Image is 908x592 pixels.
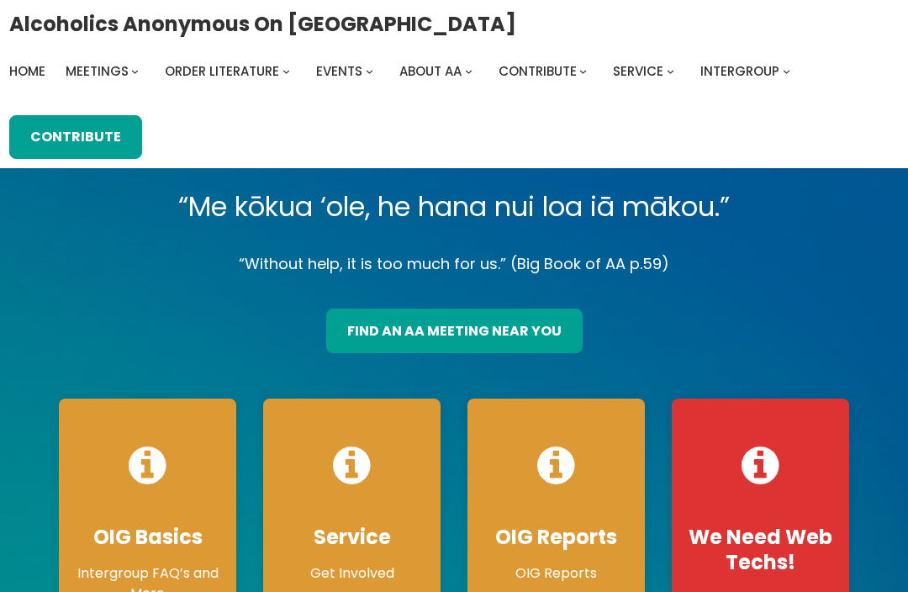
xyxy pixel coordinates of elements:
h4: OIG Basics [76,525,219,550]
a: Intergroup [700,60,779,83]
h4: Service [280,525,424,550]
span: Home [9,62,45,80]
span: Contribute [499,62,577,80]
span: Order Literature [165,62,279,80]
a: About AA [399,60,462,83]
a: Alcoholics Anonymous on [GEOGRAPHIC_DATA] [9,6,516,42]
h4: OIG Reports [484,525,628,550]
span: Service [613,62,663,80]
a: Contribute [9,115,142,159]
h4: We Need Web Techs! [689,525,832,575]
span: Meetings [66,62,129,80]
button: Intergroup submenu [783,67,790,75]
button: Events submenu [366,67,373,75]
a: Meetings [66,60,129,83]
button: Contribute submenu [579,67,587,75]
button: Order Literature submenu [282,67,290,75]
button: About AA submenu [465,67,472,75]
span: Events [316,62,362,80]
button: Service submenu [667,67,674,75]
p: OIG Reports [484,563,628,584]
nav: Intergroup [9,60,796,83]
p: “Without help, it is too much for us.” (Big Book of AA p.59) [45,251,863,277]
a: find an aa meeting near you [326,309,583,352]
a: Contribute [499,60,577,83]
span: About AA [399,62,462,80]
a: Events [316,60,362,83]
a: Home [9,60,45,83]
p: Get Involved [280,563,424,584]
a: Service [613,60,663,83]
span: Intergroup [700,62,779,80]
p: “Me kōkua ‘ole, he hana nui loa iā mākou.” [45,183,863,230]
button: Meetings submenu [131,67,139,75]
